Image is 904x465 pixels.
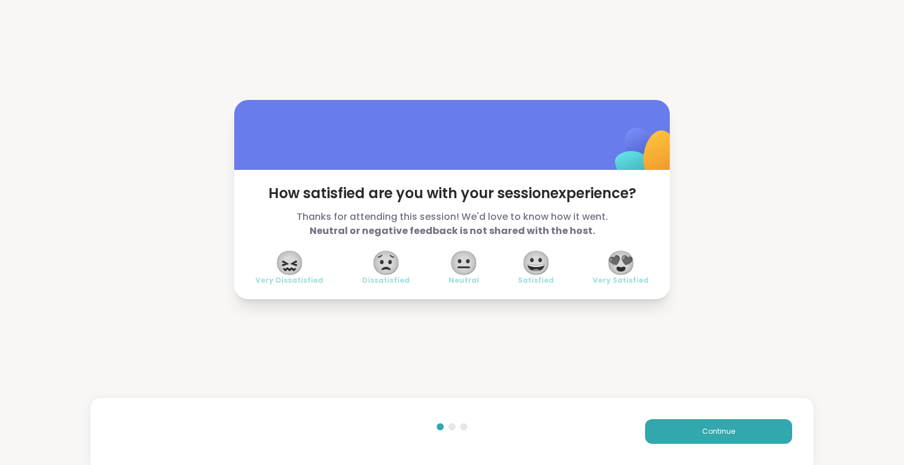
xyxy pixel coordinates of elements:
[593,276,649,285] span: Very Satisfied
[310,224,595,237] b: Neutral or negative feedback is not shared with the host.
[702,426,735,437] span: Continue
[587,97,704,214] img: ShareWell Logomark
[448,276,479,285] span: Neutral
[518,276,554,285] span: Satisfied
[362,276,410,285] span: Dissatisfied
[255,210,649,238] span: Thanks for attending this session! We'd love to know how it went.
[255,184,649,203] span: How satisfied are you with your session experience?
[371,252,401,273] span: 😟
[255,276,323,285] span: Very Dissatisfied
[606,252,636,273] span: 😍
[275,252,304,273] span: 😖
[645,419,792,444] button: Continue
[521,252,551,273] span: 😀
[449,252,478,273] span: 😐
